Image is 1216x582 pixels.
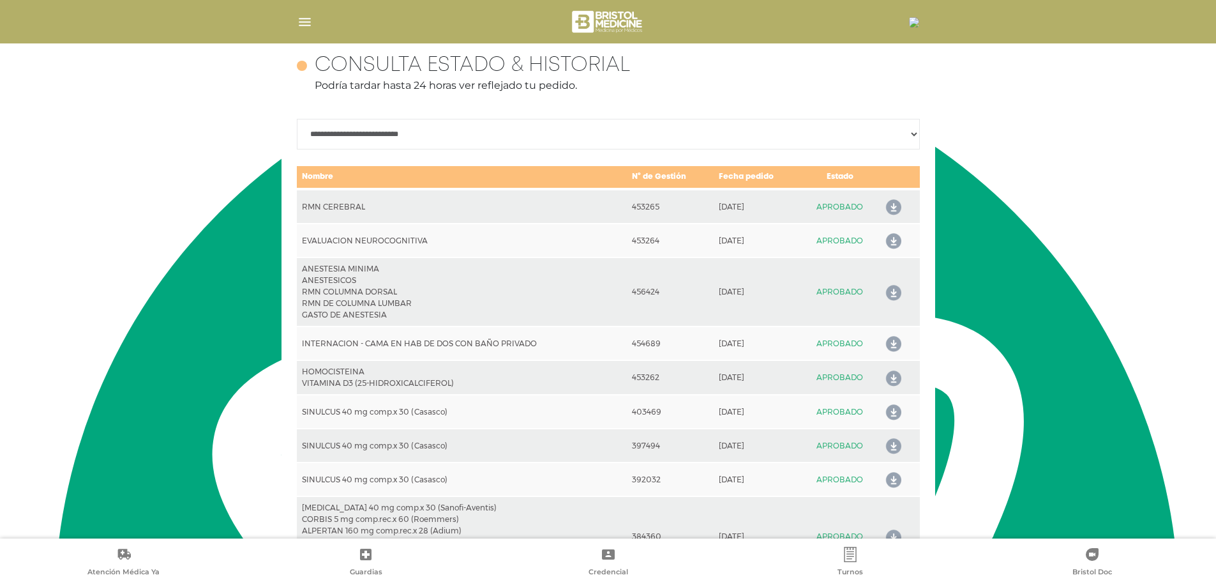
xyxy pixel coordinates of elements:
[714,189,802,224] td: [DATE]
[1072,567,1112,579] span: Bristol Doc
[627,165,714,189] td: N° de Gestión
[589,567,628,579] span: Credencial
[802,165,878,189] td: Estado
[87,567,160,579] span: Atención Médica Ya
[714,395,802,429] td: [DATE]
[627,360,714,395] td: 453262
[714,224,802,257] td: [DATE]
[297,257,627,326] td: ANESTESIA MINIMA ANESTESICOS RMN COLUMNA DORSAL RMN DE COLUMNA LUMBAR GASTO DE ANESTESIA
[802,257,878,326] td: APROBADO
[714,429,802,463] td: [DATE]
[627,257,714,326] td: 456424
[909,17,919,27] img: 16848
[350,567,382,579] span: Guardias
[802,189,878,224] td: APROBADO
[802,224,878,257] td: APROBADO
[627,496,714,577] td: 384360
[627,326,714,360] td: 454689
[714,360,802,395] td: [DATE]
[714,257,802,326] td: [DATE]
[627,395,714,429] td: 403469
[297,496,627,577] td: [MEDICAL_DATA] 40 mg comp.x 30 (Sanofi-Aventis) CORBIS 5 mg comp.rec.x 60 (Roemmers) ALPERTAN 160...
[3,547,244,579] a: Atención Médica Ya
[315,54,630,78] h4: Consulta estado & historial
[627,429,714,463] td: 397494
[802,463,878,496] td: APROBADO
[297,78,920,93] p: Podría tardar hasta 24 horas ver reflejado tu pedido.
[487,547,729,579] a: Credencial
[714,463,802,496] td: [DATE]
[802,395,878,429] td: APROBADO
[297,189,627,224] td: RMN CEREBRAL
[297,463,627,496] td: SINULCUS 40 mg comp.x 30 (Casasco)
[714,326,802,360] td: [DATE]
[972,547,1213,579] a: Bristol Doc
[244,547,486,579] a: Guardias
[297,429,627,463] td: SINULCUS 40 mg comp.x 30 (Casasco)
[627,224,714,257] td: 453264
[802,429,878,463] td: APROBADO
[714,496,802,577] td: [DATE]
[570,6,646,37] img: bristol-medicine-blanco.png
[802,326,878,360] td: APROBADO
[297,165,627,189] td: Nombre
[297,224,627,257] td: EVALUACION NEUROCOGNITIVA
[297,14,313,30] img: Cober_menu-lines-white.svg
[297,326,627,360] td: INTERNACION - CAMA EN HAB DE DOS CON BAÑO PRIVADO
[627,189,714,224] td: 453265
[297,360,627,395] td: HOMOCISTEINA VITAMINA D3 (25-HIDROXICALCIFEROL)
[297,395,627,429] td: SINULCUS 40 mg comp.x 30 (Casasco)
[802,496,878,577] td: APROBADO
[837,567,863,579] span: Turnos
[802,360,878,395] td: APROBADO
[714,165,802,189] td: Fecha pedido
[729,547,971,579] a: Turnos
[627,463,714,496] td: 392032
